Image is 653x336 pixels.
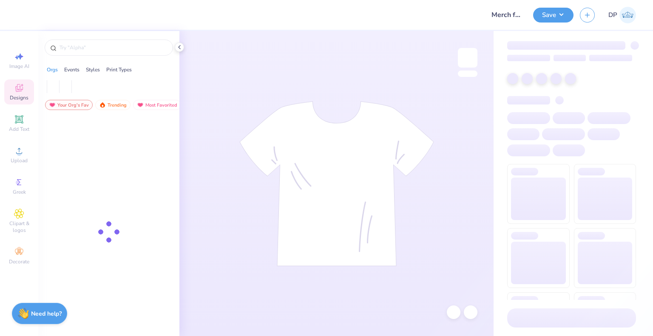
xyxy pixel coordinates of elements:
span: Decorate [9,258,29,265]
button: Save [533,8,574,23]
div: Orgs [47,66,58,73]
span: Image AI [9,63,29,70]
span: DP [608,10,617,20]
strong: Need help? [31,310,62,318]
img: tee-skeleton.svg [239,101,434,266]
div: Print Types [106,66,132,73]
span: Add Text [9,126,29,133]
span: Designs [10,94,28,101]
div: Trending [95,100,131,110]
input: Untitled Design [485,6,527,23]
span: Clipart & logos [4,220,34,234]
div: Most Favorited [133,100,181,110]
img: Deepanshu Pandey [619,7,636,23]
input: Try "Alpha" [59,43,168,52]
img: trending.gif [99,102,106,108]
div: Events [64,66,79,73]
span: Upload [11,157,28,164]
div: Styles [86,66,100,73]
img: most_fav.gif [137,102,144,108]
img: most_fav.gif [49,102,56,108]
div: Your Org's Fav [45,100,93,110]
span: Greek [13,189,26,195]
a: DP [608,7,636,23]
